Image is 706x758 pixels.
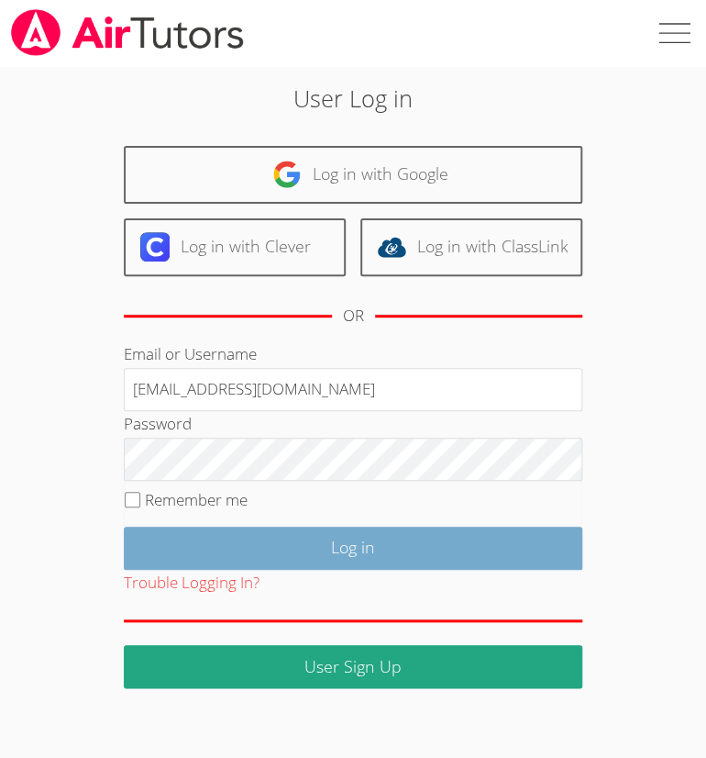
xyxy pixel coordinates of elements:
label: Email or Username [124,343,257,364]
input: Log in [124,527,582,570]
img: google-logo-50288ca7cdecda66e5e0955fdab243c47b7ad437acaf1139b6f446037453330a.svg [272,160,302,189]
a: Log in with ClassLink [360,218,582,276]
a: User Sign Up [124,645,582,688]
div: OR [343,303,364,329]
button: Trouble Logging In? [124,570,259,596]
a: Log in with Google [124,146,582,204]
a: Log in with Clever [124,218,346,276]
img: classlink-logo-d6bb404cc1216ec64c9a2012d9dc4662098be43eaf13dc465df04b49fa7ab582.svg [377,232,406,262]
label: Remember me [145,489,248,510]
h2: User Log in [99,81,607,116]
img: clever-logo-6eab21bc6e7a338710f1a6ff85c0baf02591cd810cc4098c63d3a4b26e2feb20.svg [140,232,170,262]
img: airtutors_banner-c4298cdbf04f3fff15de1276eac7730deb9818008684d7c2e4769d2f7ddbe033.png [9,9,246,56]
label: Password [124,413,192,434]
